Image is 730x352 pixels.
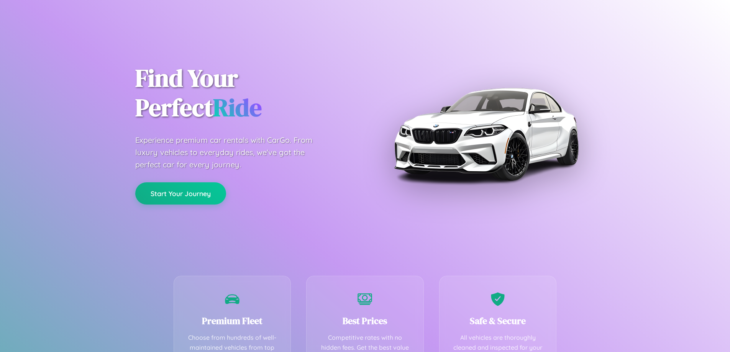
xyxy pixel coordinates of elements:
[390,38,582,230] img: Premium BMW car rental vehicle
[451,314,545,327] h3: Safe & Secure
[185,314,279,327] h3: Premium Fleet
[135,134,327,171] p: Experience premium car rentals with CarGo. From luxury vehicles to everyday rides, we've got the ...
[318,314,412,327] h3: Best Prices
[213,91,262,124] span: Ride
[135,64,354,123] h1: Find Your Perfect
[135,182,226,205] button: Start Your Journey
